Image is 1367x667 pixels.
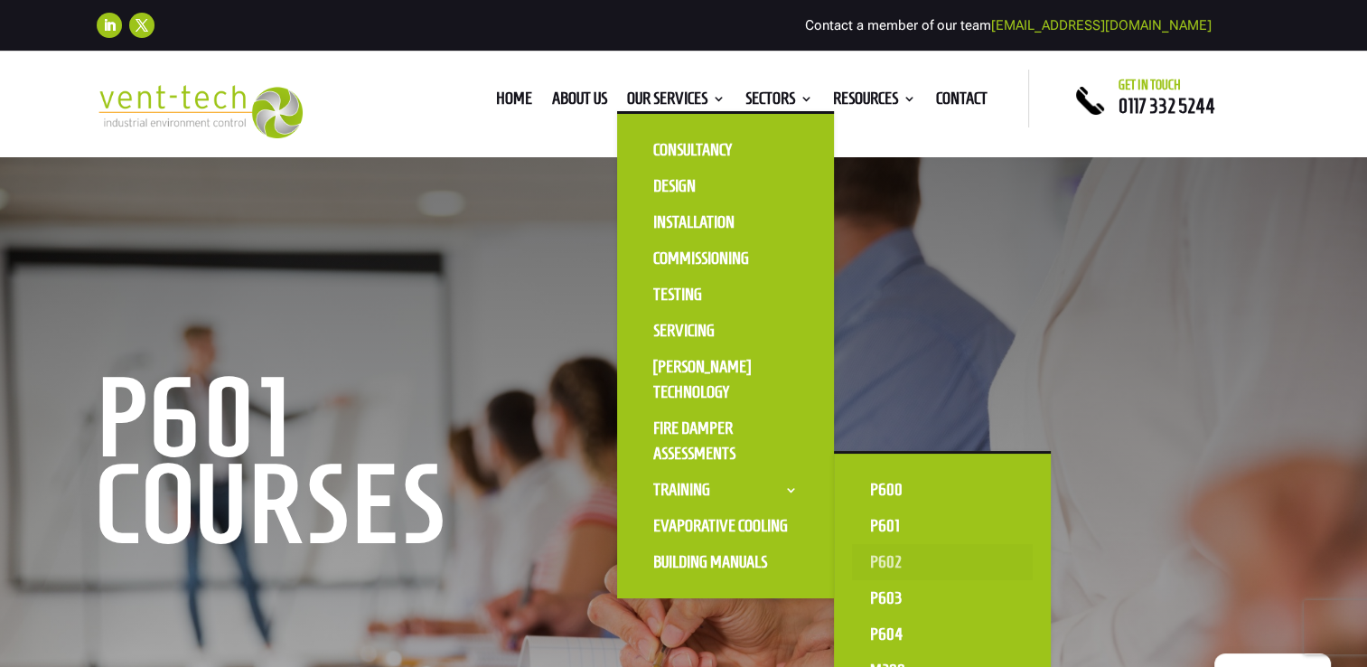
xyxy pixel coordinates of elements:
[635,277,816,313] a: Testing
[635,472,816,508] a: Training
[852,544,1033,580] a: P602
[852,616,1033,653] a: P604
[833,92,916,112] a: Resources
[852,580,1033,616] a: P603
[852,508,1033,544] a: P601
[936,92,988,112] a: Contact
[635,508,816,544] a: Evaporative Cooling
[97,85,304,138] img: 2023-09-27T08_35_16.549ZVENT-TECH---Clear-background
[635,168,816,204] a: Design
[852,472,1033,508] a: P600
[635,410,816,472] a: Fire Damper Assessments
[552,92,607,112] a: About us
[635,240,816,277] a: Commissioning
[97,13,122,38] a: Follow on LinkedIn
[991,17,1212,33] a: [EMAIL_ADDRESS][DOMAIN_NAME]
[129,13,154,38] a: Follow on X
[97,374,648,557] h1: P601 Courses
[635,349,816,410] a: [PERSON_NAME] Technology
[805,17,1212,33] span: Contact a member of our team
[1119,78,1181,92] span: Get in touch
[635,132,816,168] a: Consultancy
[496,92,532,112] a: Home
[1119,95,1215,117] a: 0117 332 5244
[635,313,816,349] a: Servicing
[635,544,816,580] a: Building Manuals
[627,92,726,112] a: Our Services
[635,204,816,240] a: Installation
[745,92,813,112] a: Sectors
